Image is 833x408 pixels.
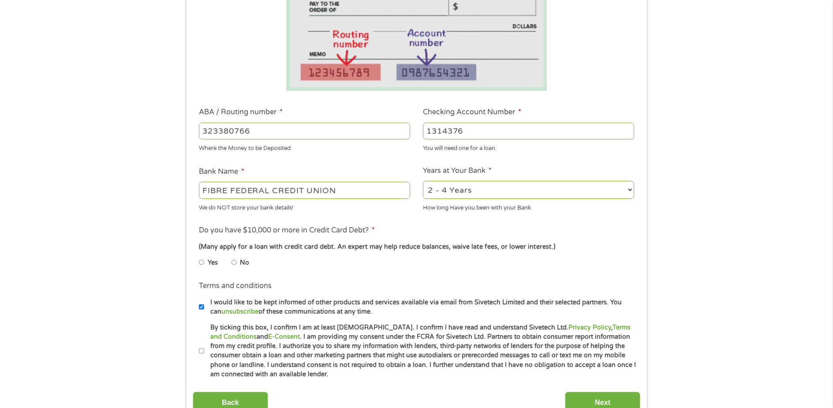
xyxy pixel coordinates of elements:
[210,324,631,341] a: Terms and Conditions
[199,226,375,235] label: Do you have $10,000 or more in Credit Card Debt?
[568,324,611,331] a: Privacy Policy
[199,242,634,252] div: (Many apply for a loan with credit card debt. An expert may help reduce balances, waive late fees...
[199,281,272,291] label: Terms and conditions
[423,141,634,153] div: You will need one for a loan.
[268,333,300,341] a: E-Consent
[199,167,244,176] label: Bank Name
[423,166,492,176] label: Years at Your Bank
[423,108,521,117] label: Checking Account Number
[221,308,258,315] a: unsubscribe
[423,200,634,212] div: How long Have you been with your Bank
[199,108,283,117] label: ABA / Routing number
[204,323,637,379] label: By ticking this box, I confirm I am at least [DEMOGRAPHIC_DATA]. I confirm I have read and unders...
[423,123,634,139] input: 345634636
[204,298,637,317] label: I would like to be kept informed of other products and services available via email from Sivetech...
[208,258,218,268] label: Yes
[199,123,410,139] input: 263177916
[199,200,410,212] div: We do NOT store your bank details!
[199,141,410,153] div: Where the Money to be Deposited
[240,258,249,268] label: No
